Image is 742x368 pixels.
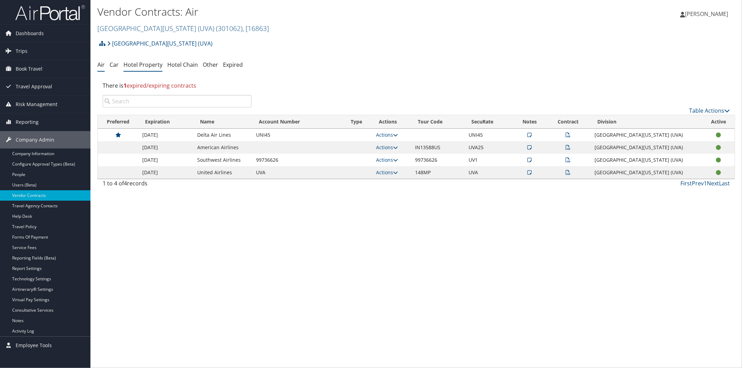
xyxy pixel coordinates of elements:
[194,129,253,141] td: Delta Air Lines
[123,61,162,69] a: Hotel Property
[545,115,591,129] th: Contract: activate to sort column ascending
[194,141,253,154] td: American Airlines
[692,179,704,187] a: Prev
[16,337,52,354] span: Employee Tools
[139,166,194,179] td: [DATE]
[124,179,127,187] span: 4
[107,37,213,50] a: [GEOGRAPHIC_DATA][US_STATE] (UVA)
[15,5,85,21] img: airportal-logo.png
[680,179,692,187] a: First
[110,61,119,69] a: Car
[123,82,127,89] strong: 1
[16,78,52,95] span: Travel Approval
[465,154,514,166] td: UV1
[167,61,198,69] a: Hotel Chain
[97,61,105,69] a: Air
[194,154,253,166] td: Southwest Airlines
[16,42,27,60] span: Trips
[591,115,702,129] th: Division: activate to sort column ascending
[465,166,514,179] td: UVA
[376,144,398,151] a: Actions
[591,166,702,179] td: [GEOGRAPHIC_DATA][US_STATE] (UVA)
[253,115,344,129] th: Account Number: activate to sort column ascending
[591,141,702,154] td: [GEOGRAPHIC_DATA][US_STATE] (UVA)
[139,154,194,166] td: [DATE]
[16,60,42,78] span: Book Travel
[465,129,514,141] td: UNI45
[223,61,243,69] a: Expired
[253,166,344,179] td: UVA
[376,131,398,138] a: Actions
[203,61,218,69] a: Other
[685,10,728,18] span: [PERSON_NAME]
[216,24,242,33] span: ( 301062 )
[253,129,344,141] td: UNI45
[514,115,545,129] th: Notes: activate to sort column ascending
[412,166,465,179] td: 148MP
[194,166,253,179] td: United Airlines
[376,157,398,163] a: Actions
[412,154,465,166] td: 99736626
[98,115,139,129] th: Preferred: activate to sort column ascending
[16,131,54,149] span: Company Admin
[344,115,373,129] th: Type: activate to sort column ascending
[139,129,194,141] td: [DATE]
[373,115,412,129] th: Actions
[103,179,252,191] div: 1 to 4 of records
[242,24,269,33] span: , [ 16863 ]
[591,154,702,166] td: [GEOGRAPHIC_DATA][US_STATE] (UVA)
[707,179,719,187] a: Next
[376,169,398,176] a: Actions
[103,95,252,107] input: Search
[139,141,194,154] td: [DATE]
[680,3,735,24] a: [PERSON_NAME]
[16,113,39,131] span: Reporting
[465,141,514,154] td: UVA25
[194,115,253,129] th: Name: activate to sort column ascending
[16,96,57,113] span: Risk Management
[97,5,522,19] h1: Vendor Contracts: Air
[591,129,702,141] td: [GEOGRAPHIC_DATA][US_STATE] (UVA)
[123,82,196,89] span: expired/expiring contracts
[139,115,194,129] th: Expiration: activate to sort column ascending
[704,179,707,187] a: 1
[465,115,514,129] th: SecuRate: activate to sort column ascending
[412,141,465,154] td: IN13588US
[97,24,269,33] a: [GEOGRAPHIC_DATA][US_STATE] (UVA)
[703,115,735,129] th: Active: activate to sort column ascending
[253,154,344,166] td: 99736626
[719,179,730,187] a: Last
[412,115,465,129] th: Tour Code: activate to sort column ascending
[97,76,735,95] div: There is
[16,25,44,42] span: Dashboards
[689,107,730,114] a: Table Actions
